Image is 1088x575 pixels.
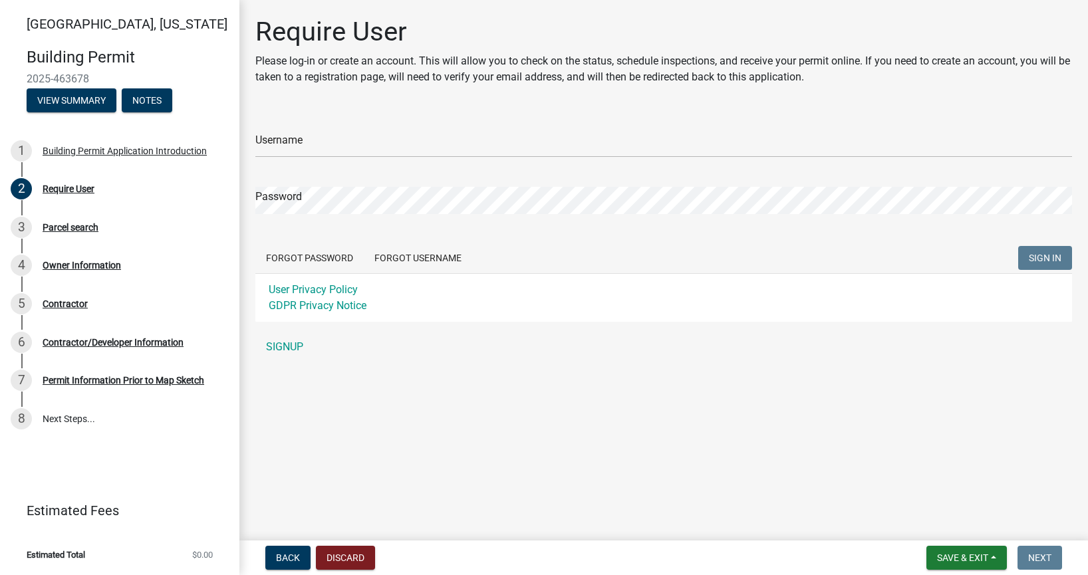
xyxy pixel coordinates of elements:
[43,299,88,308] div: Contractor
[255,334,1072,360] a: SIGNUP
[11,255,32,276] div: 4
[11,497,218,524] a: Estimated Fees
[192,550,213,559] span: $0.00
[27,96,116,106] wm-modal-confirm: Summary
[926,546,1007,570] button: Save & Exit
[27,550,85,559] span: Estimated Total
[1018,246,1072,270] button: SIGN IN
[27,88,116,112] button: View Summary
[269,299,366,312] a: GDPR Privacy Notice
[122,88,172,112] button: Notes
[269,283,358,296] a: User Privacy Policy
[1028,552,1051,563] span: Next
[11,408,32,429] div: 8
[11,293,32,314] div: 5
[43,261,121,270] div: Owner Information
[265,546,311,570] button: Back
[43,146,207,156] div: Building Permit Application Introduction
[255,16,1072,48] h1: Require User
[1018,546,1062,570] button: Next
[43,184,94,193] div: Require User
[11,332,32,353] div: 6
[43,223,98,232] div: Parcel search
[11,140,32,162] div: 1
[11,178,32,199] div: 2
[27,72,213,85] span: 2025-463678
[43,338,184,347] div: Contractor/Developer Information
[11,217,32,238] div: 3
[937,552,988,563] span: Save & Exit
[255,246,364,270] button: Forgot Password
[11,370,32,391] div: 7
[27,16,227,32] span: [GEOGRAPHIC_DATA], [US_STATE]
[276,552,300,563] span: Back
[364,246,472,270] button: Forgot Username
[43,376,204,385] div: Permit Information Prior to Map Sketch
[316,546,375,570] button: Discard
[27,48,229,67] h4: Building Permit
[122,96,172,106] wm-modal-confirm: Notes
[1029,253,1061,263] span: SIGN IN
[255,53,1072,85] p: Please log-in or create an account. This will allow you to check on the status, schedule inspecti...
